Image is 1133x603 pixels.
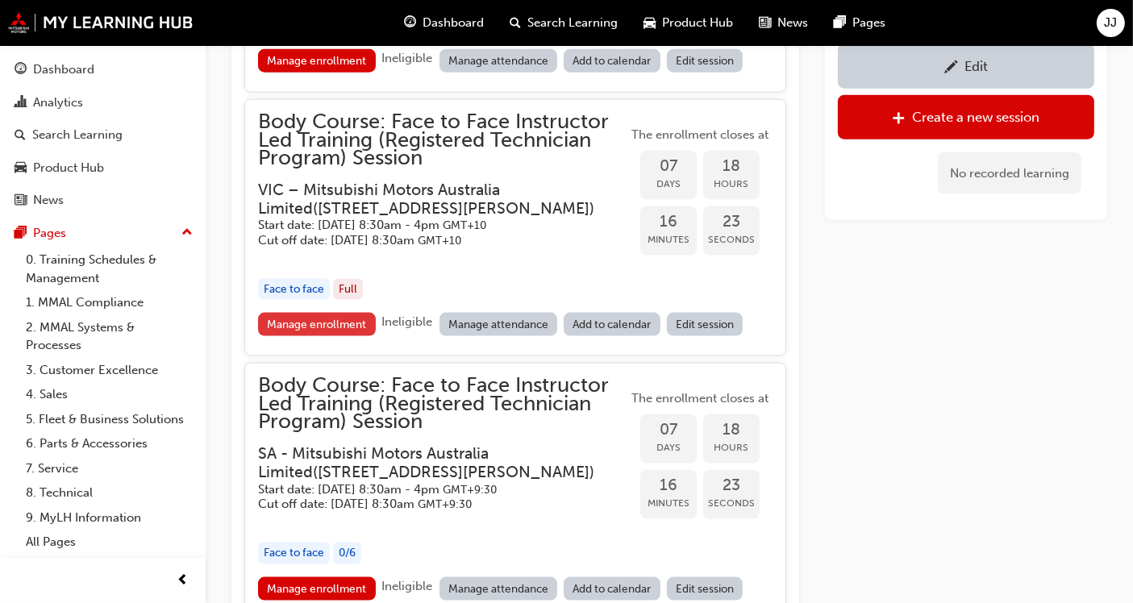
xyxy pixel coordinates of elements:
button: Pages [6,218,199,248]
a: 4. Sales [19,382,199,407]
a: Manage attendance [439,313,558,336]
span: Days [640,175,697,193]
span: Australian Eastern Standard Time GMT+10 [418,234,461,247]
button: Body Course: Face to Face Instructor Led Training (Registered Technician Program) SessionVIC – Mi... [258,113,773,343]
span: news-icon [15,193,27,208]
span: pages-icon [15,227,27,241]
span: Seconds [703,494,760,513]
div: Analytics [33,94,83,112]
span: chart-icon [15,96,27,110]
div: Create a new session [913,109,1040,125]
span: up-icon [181,222,193,243]
div: Face to face [258,543,330,564]
span: Body Course: Face to Face Instructor Led Training (Registered Technician Program) Session [258,376,627,431]
div: Full [333,279,363,301]
span: Days [640,439,697,457]
div: Search Learning [32,126,123,144]
span: Australian Central Standard Time GMT+9:30 [418,497,472,511]
a: 7. Service [19,456,199,481]
div: Edit [964,58,988,74]
span: guage-icon [15,63,27,77]
span: Dashboard [423,14,485,32]
a: Search Learning [6,120,199,150]
span: 07 [640,157,697,176]
a: Edit session [667,49,744,73]
span: Ineligible [382,579,433,593]
a: Edit session [667,577,744,601]
a: Add to calendar [564,577,660,601]
a: Dashboard [6,55,199,85]
span: plus-icon [893,110,906,127]
span: search-icon [15,128,26,143]
span: search-icon [510,13,522,33]
a: 6. Parts & Accessories [19,431,199,456]
a: All Pages [19,530,199,555]
span: guage-icon [405,13,417,33]
span: Australian Central Standard Time GMT+9:30 [443,483,497,497]
a: Manage enrollment [258,577,376,601]
button: JJ [1097,9,1125,37]
a: Analytics [6,88,199,118]
span: JJ [1105,14,1118,32]
a: Manage enrollment [258,49,376,73]
a: Manage enrollment [258,313,376,336]
span: prev-icon [177,571,190,591]
h5: Start date: [DATE] 8:30am - 4pm [258,482,602,497]
span: car-icon [644,13,656,33]
span: Seconds [703,231,760,249]
a: 9. MyLH Information [19,505,199,530]
div: Pages [33,224,66,243]
span: The enrollment closes at [627,126,773,144]
a: Add to calendar [564,49,660,73]
div: Product Hub [33,159,104,177]
span: Product Hub [663,14,734,32]
button: DashboardAnalyticsSearch LearningProduct HubNews [6,52,199,218]
a: car-iconProduct Hub [631,6,747,40]
span: 16 [640,476,697,495]
a: pages-iconPages [822,6,899,40]
span: pencil-icon [944,60,958,76]
a: Edit session [667,313,744,336]
a: 2. MMAL Systems & Processes [19,315,199,358]
a: 8. Technical [19,480,199,505]
h5: Start date: [DATE] 8:30am - 4pm [258,218,602,233]
div: Dashboard [33,60,94,79]
div: 0 / 6 [333,543,361,564]
span: 23 [703,213,760,231]
a: 0. Training Schedules & Management [19,247,199,290]
a: Add to calendar [564,313,660,336]
a: Manage attendance [439,49,558,73]
span: news-icon [760,13,772,33]
span: 18 [703,421,760,439]
div: News [33,191,64,210]
a: 3. Customer Excellence [19,358,199,383]
span: pages-icon [835,13,847,33]
a: 1. MMAL Compliance [19,290,199,315]
span: Minutes [640,494,697,513]
span: 23 [703,476,760,495]
h3: SA - Mitsubishi Motors Australia Limited ( [STREET_ADDRESS][PERSON_NAME] ) [258,444,602,482]
span: Body Course: Face to Face Instructor Led Training (Registered Technician Program) Session [258,113,627,168]
span: Hours [703,175,760,193]
span: 18 [703,157,760,176]
a: Create a new session [838,94,1094,139]
a: guage-iconDashboard [392,6,498,40]
span: Hours [703,439,760,457]
a: News [6,185,199,215]
h5: Cut off date: [DATE] 8:30am [258,497,602,512]
h5: Cut off date: [DATE] 8:30am [258,233,602,248]
span: 16 [640,213,697,231]
div: No recorded learning [938,152,1081,194]
span: Ineligible [382,314,433,329]
span: Minutes [640,231,697,249]
a: Edit [838,44,1094,88]
span: The enrollment closes at [627,389,773,408]
img: mmal [8,12,194,33]
span: Search Learning [528,14,619,32]
div: Face to face [258,279,330,301]
span: Australian Eastern Standard Time GMT+10 [443,218,486,232]
a: Manage attendance [439,577,558,601]
a: news-iconNews [747,6,822,40]
span: Pages [853,14,886,32]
